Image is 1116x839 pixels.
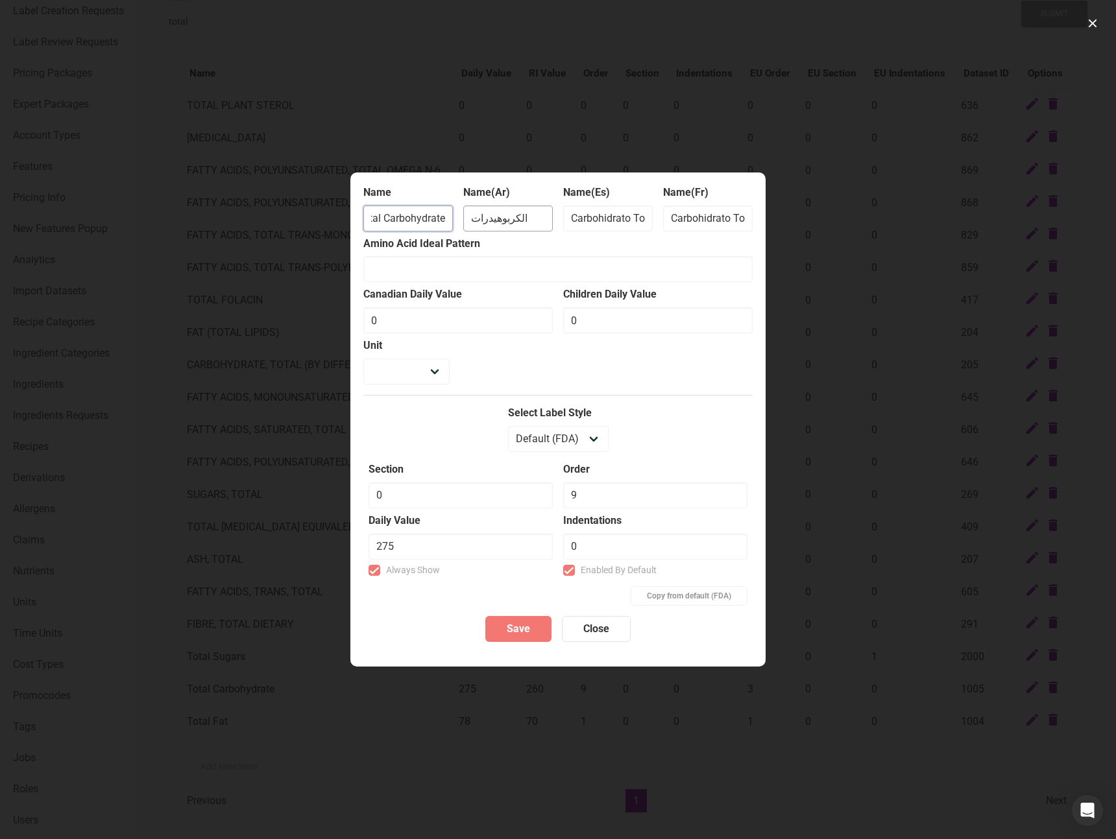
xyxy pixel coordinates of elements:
[507,621,530,637] span: Save
[563,514,747,528] label: Indentations
[563,185,653,200] label: Name(Es)
[647,590,731,602] span: Copy from default (FDA)
[1072,795,1103,826] div: Open Intercom Messenger
[363,185,453,200] label: Name
[463,185,553,200] label: Name(Ar)
[575,565,657,576] span: Enabled By Default
[631,586,747,606] button: Copy from default (FDA)
[369,462,553,477] label: Section
[563,287,753,302] label: Children Daily Value
[583,621,609,637] span: Close
[508,406,609,421] label: Select Label Style
[363,237,753,252] label: Amino Acid Ideal Pattern
[562,616,631,642] button: Close
[363,338,753,353] label: Unit
[485,616,552,642] button: Save
[369,514,553,528] label: Daily Value
[363,287,553,302] label: Canadian Daily Value
[563,462,747,477] label: Order
[663,185,753,200] label: Name(Fr)
[380,565,441,576] span: Always Show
